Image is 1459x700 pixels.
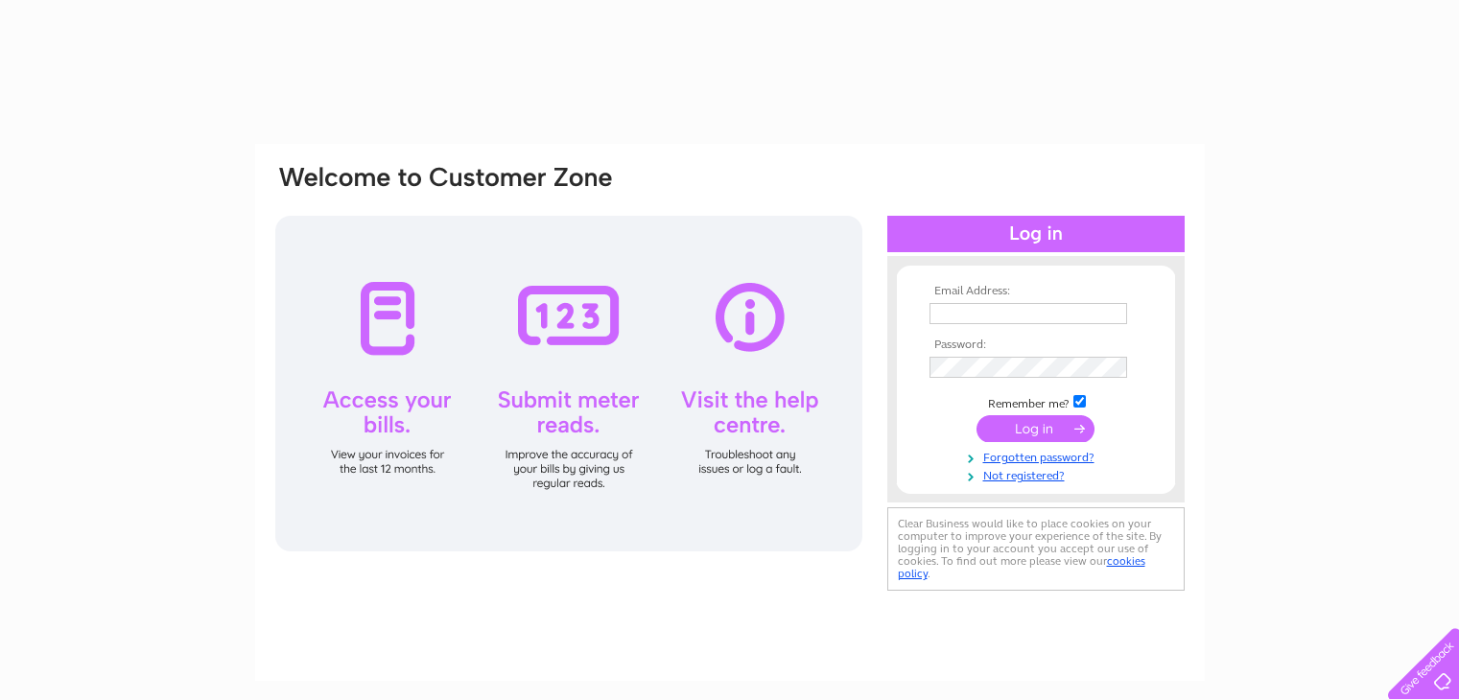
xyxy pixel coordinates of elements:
th: Password: [925,338,1147,352]
th: Email Address: [925,285,1147,298]
td: Remember me? [925,392,1147,411]
a: Forgotten password? [930,447,1147,465]
div: Clear Business would like to place cookies on your computer to improve your experience of the sit... [887,507,1185,591]
input: Submit [977,415,1094,442]
a: cookies policy [898,554,1145,580]
a: Not registered? [930,465,1147,483]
